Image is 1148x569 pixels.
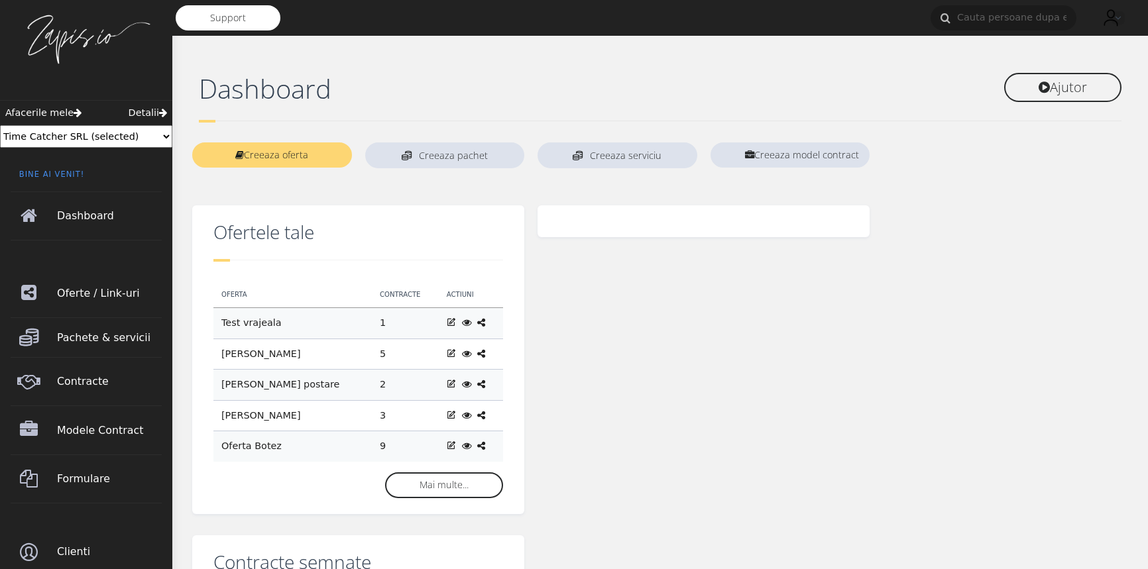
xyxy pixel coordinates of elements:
[380,317,386,328] a: 1
[20,13,152,66] img: Zapis.io
[57,412,162,449] span: Modele Contract
[11,358,162,406] a: Contracte
[590,151,661,160] span: Creeaza serviciu
[11,455,162,503] a: Formulare
[244,148,308,161] span: Creeaza oferta
[57,275,162,312] span: Oferte / Link-uri
[447,410,456,421] a: Vezi detalii si modifica
[213,282,372,308] th: Oferta
[372,282,439,308] th: Contracte
[365,142,525,168] a: Creeaza pachet
[57,319,162,356] span: Pachete & servicii
[477,317,485,328] a: Distribuie/Share
[213,221,503,244] h3: Ofertele tale
[221,348,301,359] a: [PERSON_NAME]
[11,318,162,357] a: Pachete & servicii
[11,269,162,317] a: Oferte / Link-uri
[447,379,456,389] a: Vezi detalii si modifica
[11,406,162,454] a: Modele Contract
[129,106,167,121] a: Detalii
[477,410,485,421] a: Distribuie/Share
[462,410,471,421] a: Previzualizeaza
[931,5,1076,30] input: Cauta persoane dupa email
[385,472,503,497] a: Mai multe...
[439,282,503,308] th: Actiuni
[199,73,654,105] h1: Dashboard
[192,142,352,168] a: Creeaza oferta
[380,440,386,451] a: 9
[57,460,162,497] span: Formulare
[380,410,386,421] a: 3
[754,148,859,161] span: Creeaza model contract
[5,106,82,121] a: Afacerile mele
[711,142,870,168] a: Creeaza model contract
[462,379,471,389] a: Previzualizeaza
[1098,5,1124,31] img: I feel cool today!
[221,317,282,328] a: Test vrajeala
[11,169,162,191] span: Bine ai venit!
[447,317,456,328] a: Vezi detalii si modifica
[462,317,471,328] a: Previzualizeaza
[1004,73,1121,102] a: Ajutor
[221,440,282,451] a: Oferta Botez
[176,5,280,30] a: Support
[538,142,697,168] a: Creeaza serviciu
[57,197,162,234] span: Dashboard
[477,440,485,451] a: Distribuie/Share
[462,440,471,451] a: Previzualizeaza
[419,151,488,160] span: Creeaza pachet
[477,348,485,359] a: Distribuie/Share
[447,348,456,359] a: Vezi detalii si modifica
[477,379,485,389] a: Distribuie/Share
[380,379,386,389] a: 2
[11,192,162,240] a: Dashboard
[221,410,301,421] a: [PERSON_NAME]
[380,348,386,359] a: 5
[447,440,456,451] a: Vezi detalii si modifica
[221,379,339,389] a: [PERSON_NAME] postare
[57,363,162,400] span: Contracte
[462,348,471,359] a: Previzualizeaza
